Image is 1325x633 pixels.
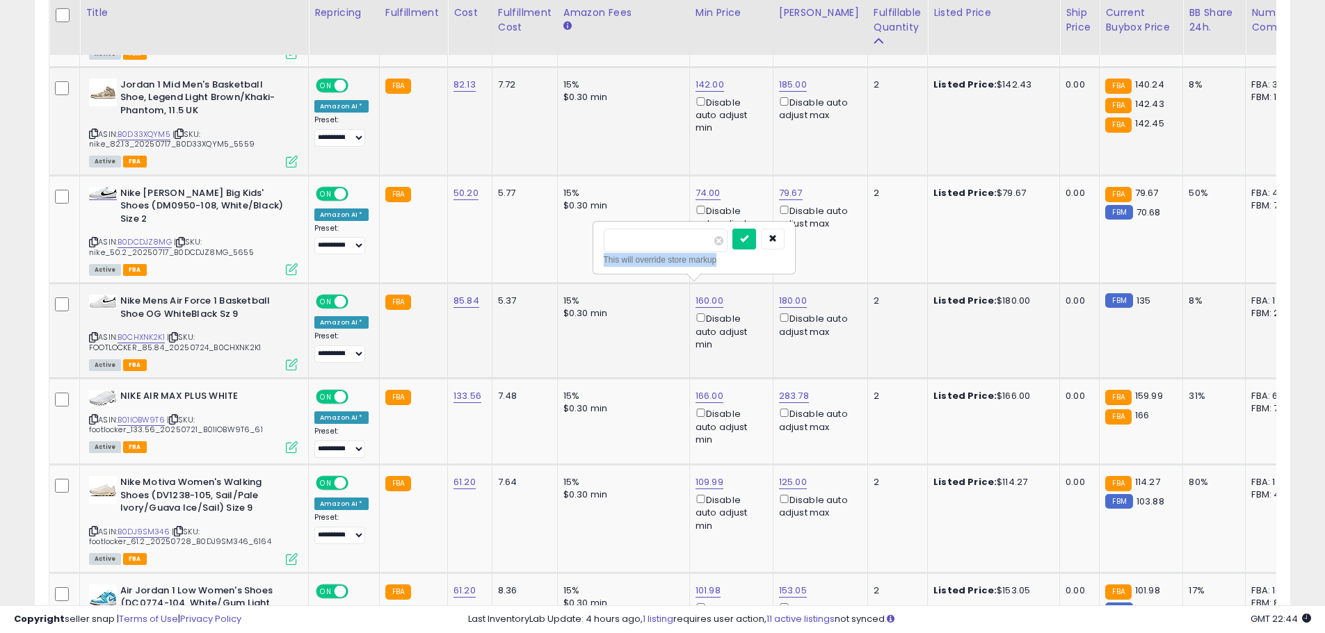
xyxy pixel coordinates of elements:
img: 41xUycBlmHL._SL40_.jpg [89,584,117,612]
a: B0CHXNK2K1 [118,331,165,343]
span: 79.67 [1135,186,1159,199]
div: FBM: 2 [1251,307,1297,320]
div: Repricing [314,6,374,20]
b: Listed Price: [933,475,997,488]
div: This will override store markup [604,253,785,267]
div: 15% [563,476,679,488]
small: FBM [1105,293,1132,308]
a: 166.00 [696,389,723,403]
div: 5.37 [498,295,547,307]
img: 31nncBrXcZL._SL40_.jpg [89,79,117,106]
div: $79.67 [933,187,1049,199]
b: Jordan 1 Mid Men's Basketball Shoe, Legend Light Brown/Khaki-Phantom, 11.5 UK [120,79,289,121]
div: 50% [1189,187,1235,199]
span: FBA [123,553,147,565]
div: 2 [874,79,917,91]
div: 0.00 [1066,476,1089,488]
span: 159.99 [1135,389,1163,402]
a: 82.13 [453,78,476,92]
span: 140.24 [1135,78,1164,91]
div: 0.00 [1066,390,1089,402]
div: $0.30 min [563,199,679,212]
div: Num of Comp. [1251,6,1302,35]
div: 7.48 [498,390,547,402]
small: FBA [385,584,411,600]
div: 15% [563,187,679,199]
div: Last InventoryLab Update: 4 hours ago, requires user action, not synced. [468,613,1311,626]
div: 8.36 [498,584,547,597]
div: Ship Price [1066,6,1093,35]
a: B0DJ9SM346 [118,526,170,538]
div: 0.00 [1066,295,1089,307]
span: 114.27 [1135,475,1160,488]
div: 80% [1189,476,1235,488]
b: Listed Price: [933,186,997,199]
div: ASIN: [89,187,298,274]
div: 0.00 [1066,187,1089,199]
div: 2 [874,295,917,307]
b: Air Jordan 1 Low Women's Shoes (DC0774-104, White/Gum Light Brown/Dark Powder) Size 6 [120,584,289,627]
div: Amazon AI * [314,498,369,510]
a: 1 listing [643,612,673,625]
span: FBA [123,441,147,453]
div: FBM: 1 [1251,91,1297,104]
div: 0.00 [1066,584,1089,597]
a: 74.00 [696,186,721,200]
a: 185.00 [779,78,807,92]
div: [PERSON_NAME] [779,6,862,20]
a: Privacy Policy [180,612,241,625]
a: B01IOBW9T6 [118,414,165,426]
small: FBM [1105,205,1132,220]
img: 31lfwXHRklL._SL40_.jpg [89,295,117,309]
div: Disable auto adjust max [779,492,857,519]
img: 41VFcHNqFVL._SL40_.jpg [89,390,117,406]
div: FBM: 7 [1251,402,1297,415]
span: OFF [346,585,369,597]
div: FBA: 1 [1251,584,1297,597]
span: | SKU: nike_82.13_20250717_B0D33XQYM5_5559 [89,129,255,149]
div: Cost [453,6,486,20]
div: Preset: [314,115,369,147]
a: 61.20 [453,584,476,598]
span: 135 [1137,294,1150,307]
span: All listings currently available for purchase on Amazon [89,156,121,167]
small: FBM [1105,494,1132,509]
div: Preset: [314,224,369,255]
div: Disable auto adjust min [696,406,762,446]
span: All listings currently available for purchase on Amazon [89,553,121,565]
a: 50.20 [453,186,479,200]
span: OFF [346,296,369,308]
div: $0.30 min [563,402,679,415]
span: ON [317,188,335,199]
a: 109.99 [696,475,723,489]
small: FBA [1105,79,1131,94]
span: FBA [123,156,147,167]
span: | SKU: nike_50.2_20250717_B0DCDJZ8MG_5655 [89,236,254,257]
b: Listed Price: [933,78,997,91]
div: Preset: [314,331,369,363]
span: | SKU: FOOTLOCKER_85.84_20250724_B0CHXNK2K1 [89,331,261,352]
a: 283.78 [779,389,809,403]
a: 125.00 [779,475,807,489]
div: Amazon Fees [563,6,684,20]
div: Amazon AI * [314,411,369,424]
small: FBA [1105,390,1131,405]
div: $0.30 min [563,307,679,320]
a: 85.84 [453,294,479,308]
small: Amazon Fees. [563,20,572,33]
div: 8% [1189,79,1235,91]
b: Listed Price: [933,584,997,597]
div: FBM: 7 [1251,199,1297,212]
div: 15% [563,295,679,307]
a: 133.56 [453,389,481,403]
span: 142.45 [1135,117,1164,130]
div: Preset: [314,427,369,458]
div: $153.05 [933,584,1049,597]
b: Nike [PERSON_NAME] Big Kids' Shoes (DM0950-108, White/Black) Size 2 [120,187,289,229]
div: Preset: [314,513,369,544]
a: 160.00 [696,294,723,308]
a: 180.00 [779,294,807,308]
small: FBA [1105,98,1131,113]
span: 142.43 [1135,97,1164,110]
div: $180.00 [933,295,1049,307]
